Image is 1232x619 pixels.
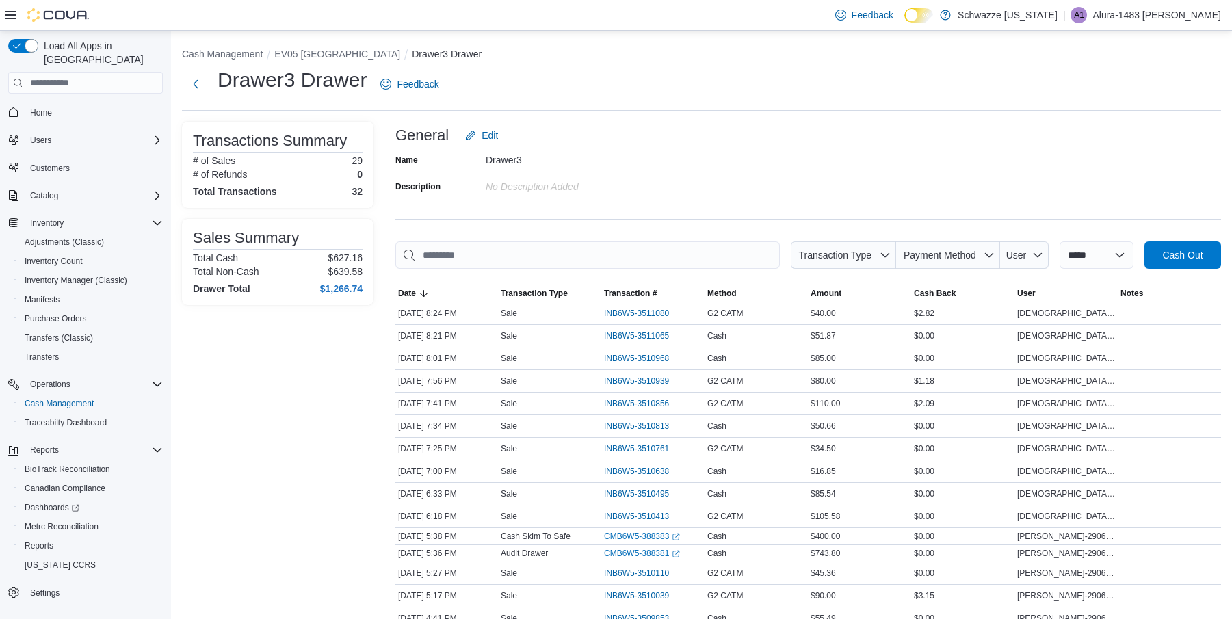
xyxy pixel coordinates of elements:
span: Load All Apps in [GEOGRAPHIC_DATA] [38,39,163,66]
span: Home [25,103,163,120]
span: [US_STATE] CCRS [25,559,96,570]
button: Reports [3,440,168,460]
span: Transfers (Classic) [19,330,163,346]
nav: An example of EuiBreadcrumbs [182,47,1221,64]
p: Sale [501,590,517,601]
span: User [1017,288,1036,299]
span: INB6W5-3510939 [604,376,669,386]
a: Traceabilty Dashboard [19,414,112,431]
span: User [1006,250,1027,261]
button: Settings [3,583,168,603]
button: Traceabilty Dashboard [14,413,168,432]
button: Operations [25,376,76,393]
span: Inventory Count [25,256,83,267]
a: Feedback [830,1,899,29]
button: Home [3,102,168,122]
button: Customers [3,158,168,178]
span: Purchase Orders [25,313,87,324]
span: Washington CCRS [19,557,163,573]
h4: Total Transactions [193,186,277,197]
span: Customers [25,159,163,176]
p: Alura-1483 [PERSON_NAME] [1092,7,1221,23]
span: G2 CATM [707,308,743,319]
button: [US_STATE] CCRS [14,555,168,575]
span: Transaction Type [798,250,871,261]
span: [DEMOGRAPHIC_DATA]-4084 [PERSON_NAME] [1017,488,1115,499]
p: Cash Skim To Safe [501,531,571,542]
span: Canadian Compliance [19,480,163,497]
span: Operations [25,376,163,393]
svg: External link [672,550,680,558]
a: Customers [25,160,75,176]
span: Cash [707,353,726,364]
p: | [1063,7,1066,23]
button: INB6W5-3511065 [604,328,683,344]
span: A1 [1074,7,1084,23]
a: BioTrack Reconciliation [19,461,116,477]
button: EV05 [GEOGRAPHIC_DATA] [274,49,400,60]
span: Reports [25,442,163,458]
span: Inventory Manager (Classic) [19,272,163,289]
div: $0.00 [911,565,1014,581]
input: Dark Mode [904,8,933,23]
h4: 32 [352,186,363,197]
button: Operations [3,375,168,394]
h4: Drawer Total [193,283,250,294]
span: Notes [1120,288,1143,299]
span: Users [25,132,163,148]
button: Date [395,285,498,302]
button: Drawer3 Drawer [412,49,482,60]
div: No Description added [486,176,669,192]
button: Next [182,70,209,98]
span: Transfers (Classic) [25,332,93,343]
span: Settings [30,588,60,598]
button: Transaction Type [791,241,896,269]
span: [DEMOGRAPHIC_DATA]-4084 [PERSON_NAME] [1017,466,1115,477]
span: $16.85 [811,466,836,477]
span: Transaction Type [501,288,568,299]
span: Cash [707,531,726,542]
span: [DEMOGRAPHIC_DATA]-4084 [PERSON_NAME] [1017,443,1115,454]
a: Adjustments (Classic) [19,234,109,250]
span: $85.54 [811,488,836,499]
span: Payment Method [904,250,976,261]
span: $400.00 [811,531,840,542]
p: Sale [501,330,517,341]
span: Users [30,135,51,146]
a: Dashboards [19,499,85,516]
span: G2 CATM [707,590,743,601]
span: Inventory [30,218,64,228]
span: [DEMOGRAPHIC_DATA]-4084 [PERSON_NAME] [1017,308,1115,319]
a: Home [25,105,57,121]
button: INB6W5-3510413 [604,508,683,525]
button: Transfers (Classic) [14,328,168,347]
h3: Sales Summary [193,230,299,246]
button: Inventory [25,215,69,231]
span: Dashboards [25,502,79,513]
div: $0.00 [911,486,1014,502]
span: Manifests [19,291,163,308]
a: [US_STATE] CCRS [19,557,101,573]
p: 29 [352,155,363,166]
button: Canadian Compliance [14,479,168,498]
span: Dashboards [19,499,163,516]
a: Inventory Count [19,253,88,269]
div: $0.00 [911,418,1014,434]
button: Cash Back [911,285,1014,302]
p: Schwazze [US_STATE] [958,7,1058,23]
span: $743.80 [811,548,840,559]
a: CMB6W5-388383External link [604,531,680,542]
p: Sale [501,398,517,409]
span: Cash [707,421,726,432]
span: $40.00 [811,308,836,319]
span: [DEMOGRAPHIC_DATA]-4084 [PERSON_NAME] [1017,511,1115,522]
button: Method [705,285,808,302]
div: $0.00 [911,463,1014,479]
a: CMB6W5-388381External link [604,548,680,559]
button: User [1000,241,1049,269]
span: [PERSON_NAME]-2906 [PERSON_NAME] [1017,531,1115,542]
div: [DATE] 7:34 PM [395,418,498,434]
span: Metrc Reconciliation [25,521,99,532]
button: INB6W5-3510761 [604,440,683,457]
button: Cash Out [1144,241,1221,269]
